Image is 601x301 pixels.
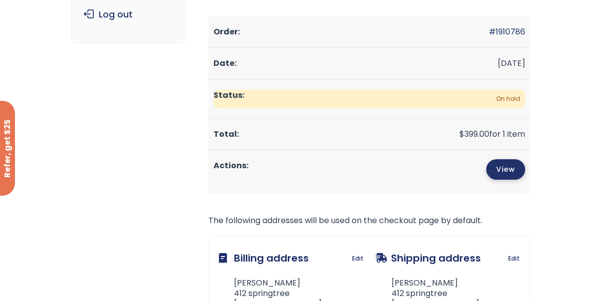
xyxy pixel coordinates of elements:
[489,26,525,37] a: #1910786
[459,128,489,140] span: 399.00
[459,128,464,140] span: $
[208,214,530,228] p: The following addresses will be used on the checkout page by default.
[79,4,178,25] a: Log out
[486,159,525,180] a: View
[352,252,364,266] a: Edit
[208,119,530,150] td: for 1 item
[508,252,520,266] a: Edit
[213,90,525,108] span: On hold
[376,246,481,271] h3: Shipping address
[498,57,525,69] time: [DATE]
[219,246,309,271] h3: Billing address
